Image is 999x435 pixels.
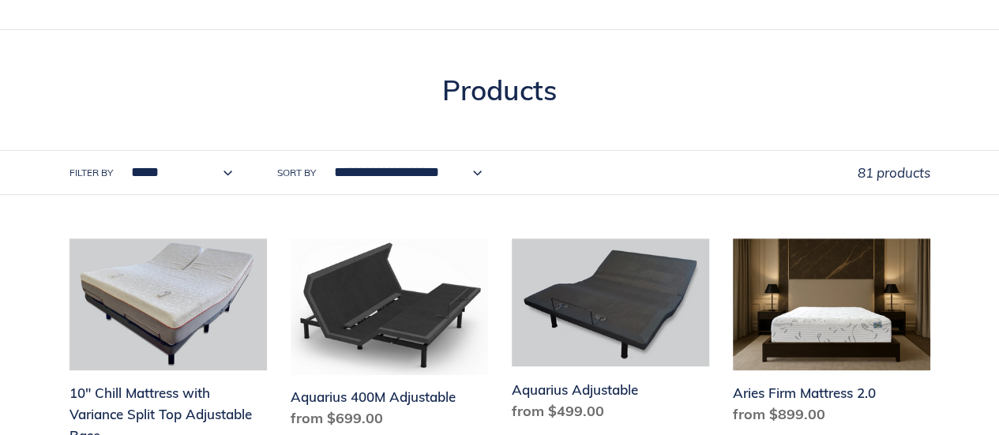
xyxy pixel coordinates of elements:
span: Products [442,73,557,107]
label: Sort by [277,166,316,180]
a: Aquarius 400M Adjustable [291,238,488,435]
span: 81 products [858,164,930,181]
label: Filter by [69,166,113,180]
a: Aries Firm Mattress 2.0 [733,238,930,431]
a: Aquarius Adjustable [512,238,709,427]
